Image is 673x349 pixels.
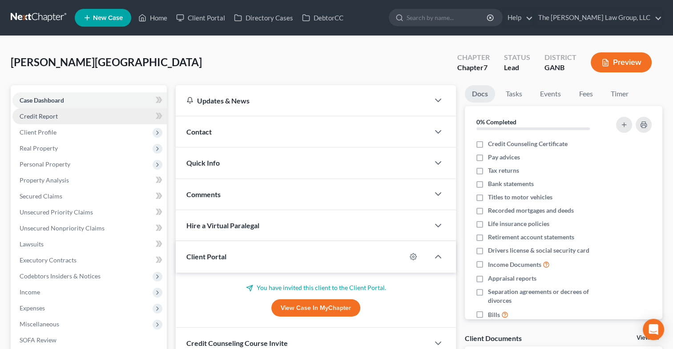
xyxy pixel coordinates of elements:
span: Appraisal reports [488,274,536,283]
a: The [PERSON_NAME] Law Group, LLC [534,10,662,26]
a: View All [637,335,659,341]
span: Codebtors Insiders & Notices [20,272,101,280]
span: Credit Counseling Course Invite [186,339,288,347]
span: Credit Counseling Certificate [488,139,568,148]
span: Retirement account statements [488,233,574,242]
span: Personal Property [20,160,70,168]
span: Bills [488,310,500,319]
div: Status [504,52,530,63]
a: Secured Claims [12,188,167,204]
div: Chapter [457,52,490,63]
a: Unsecured Nonpriority Claims [12,220,167,236]
span: Income [20,288,40,296]
span: Miscellaneous [20,320,59,328]
a: SOFA Review [12,332,167,348]
div: Client Documents [465,333,522,343]
span: Separation agreements or decrees of divorces [488,287,605,305]
span: Titles to motor vehicles [488,193,552,202]
a: Timer [604,85,636,103]
span: Case Dashboard [20,96,64,104]
a: Directory Cases [230,10,298,26]
p: You have invited this client to the Client Portal. [186,283,445,292]
a: Docs [465,85,495,103]
span: Hire a Virtual Paralegal [186,221,259,230]
span: Secured Claims [20,192,62,200]
span: Property Analysis [20,176,69,184]
span: 7 [484,63,488,71]
strong: 0% Completed [476,118,516,126]
span: Pay advices [488,153,520,162]
span: SOFA Review [20,336,56,344]
a: View Case in MyChapter [271,299,360,317]
a: Help [503,10,533,26]
span: [PERSON_NAME][GEOGRAPHIC_DATA] [11,56,202,68]
span: Comments [186,190,221,198]
span: Client Portal [186,252,226,261]
div: District [544,52,576,63]
span: Bank statements [488,179,534,188]
a: Credit Report [12,108,167,124]
a: Case Dashboard [12,92,167,108]
span: Contact [186,127,212,136]
a: Events [533,85,568,103]
input: Search by name... [407,9,488,26]
span: Unsecured Priority Claims [20,208,93,216]
span: Expenses [20,304,45,312]
span: Lawsuits [20,240,44,248]
div: GANB [544,63,576,73]
div: Open Intercom Messenger [643,319,664,340]
div: Updates & News [186,96,419,105]
span: Drivers license & social security card [488,246,589,255]
span: New Case [93,15,123,21]
span: Quick Info [186,159,220,167]
span: Recorded mortgages and deeds [488,206,574,215]
a: Lawsuits [12,236,167,252]
a: Fees [572,85,600,103]
button: Preview [591,52,652,72]
span: Life insurance policies [488,219,549,228]
div: Lead [504,63,530,73]
a: Tasks [499,85,529,103]
a: Home [134,10,172,26]
a: Unsecured Priority Claims [12,204,167,220]
span: Real Property [20,144,58,152]
span: Client Profile [20,128,56,136]
a: Executory Contracts [12,252,167,268]
span: Income Documents [488,260,541,269]
a: DebtorCC [298,10,348,26]
a: Client Portal [172,10,230,26]
span: Credit Report [20,112,58,120]
span: Executory Contracts [20,256,77,264]
a: Property Analysis [12,172,167,188]
span: Unsecured Nonpriority Claims [20,224,105,232]
span: Tax returns [488,166,519,175]
div: Chapter [457,63,490,73]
